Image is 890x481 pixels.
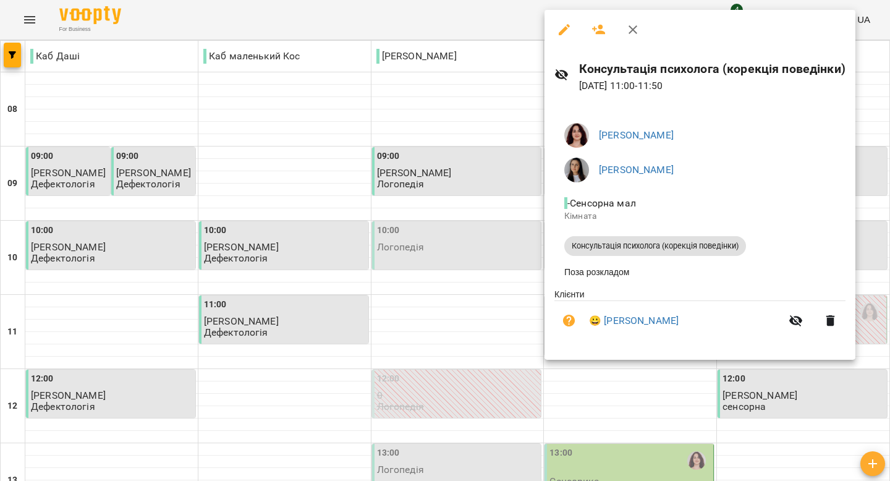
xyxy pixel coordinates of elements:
a: 😀 [PERSON_NAME] [589,313,679,328]
li: Поза розкладом [554,261,845,283]
span: - Сенсорна мал [564,197,638,209]
span: Консультація психолога (корекція поведінки) [564,240,746,252]
button: Візит ще не сплачено. Додати оплату? [554,306,584,336]
h6: Консультація психолога (корекція поведінки) [579,59,845,79]
img: ffe5da4faf49eee650766906d88c85f8.jpg [564,158,589,182]
p: Кімната [564,210,836,223]
a: [PERSON_NAME] [599,164,674,176]
ul: Клієнти [554,288,845,346]
img: 170a41ecacc6101aff12a142c38b6f34.jpeg [564,123,589,148]
p: [DATE] 11:00 - 11:50 [579,79,845,93]
a: [PERSON_NAME] [599,129,674,141]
